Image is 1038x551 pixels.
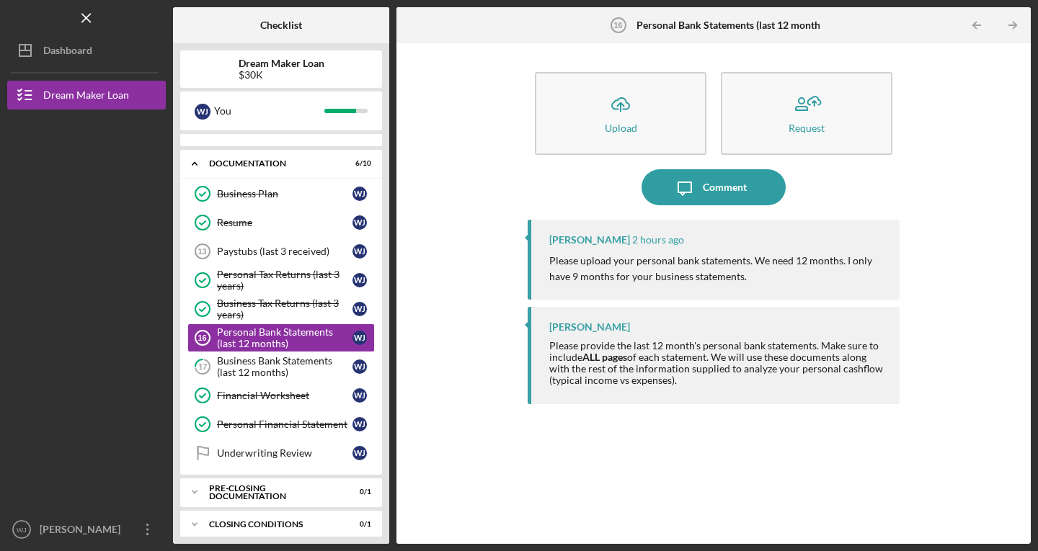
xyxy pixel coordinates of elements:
[187,266,375,295] a: Personal Tax Returns (last 3 years)WJ
[187,110,375,139] a: Business Licensing & PermitsWJ
[36,515,130,547] div: [PERSON_NAME]
[195,104,210,120] div: W J
[187,323,375,352] a: 16Personal Bank Statements (last 12 months)WJ
[209,159,335,168] div: Documentation
[549,234,630,246] div: [PERSON_NAME]
[209,520,335,529] div: Closing Conditions
[582,351,600,363] strong: ALL
[549,253,885,285] p: Please upload your personal bank statements. We need 12 months. I only have 9 months for your bus...
[217,246,352,257] div: Paystubs (last 3 received)
[217,390,352,401] div: Financial Worksheet
[345,488,371,496] div: 0 / 1
[187,179,375,208] a: Business PlanWJ
[217,217,352,228] div: Resume
[352,359,367,374] div: W J
[187,352,375,381] a: 17Business Bank Statements (last 12 months)WJ
[217,418,352,430] div: Personal Financial Statement
[239,58,324,69] b: Dream Maker Loan
[214,99,324,123] div: You
[789,122,825,133] div: Request
[352,302,367,316] div: W J
[345,159,371,168] div: 6 / 10
[352,187,367,201] div: W J
[43,36,92,68] div: Dashboard
[217,269,352,292] div: Personal Tax Returns (last 3 years)
[721,72,892,155] button: Request
[43,81,129,113] div: Dream Maker Loan
[352,446,367,460] div: W J
[217,297,352,321] div: Business Tax Returns (last 3 years)
[605,122,637,133] div: Upload
[7,36,166,65] button: Dashboard
[602,351,627,363] strong: pages
[632,234,684,246] time: 2025-08-15 19:53
[17,526,27,534] text: WJ
[549,340,885,386] div: Please provide the last 12 month's personal bank statements. Make sure to include of each stateme...
[549,321,630,333] div: [PERSON_NAME]
[187,208,375,237] a: ResumeWJ
[352,244,367,259] div: W J
[352,388,367,403] div: W J
[535,72,706,155] button: Upload
[209,484,335,501] div: Pre-Closing Documentation
[642,169,786,205] button: Comment
[217,326,352,349] div: Personal Bank Statements (last 12 months)
[345,520,371,529] div: 0 / 1
[239,69,324,81] div: $30K
[187,237,375,266] a: 13Paystubs (last 3 received)WJ
[703,169,747,205] div: Comment
[7,81,166,109] button: Dream Maker Loan
[352,417,367,431] div: W J
[187,439,375,467] a: Underwriting ReviewWJ
[198,247,206,256] tspan: 13
[260,19,302,31] b: Checklist
[352,215,367,230] div: W J
[198,362,208,372] tspan: 17
[636,19,828,31] b: Personal Bank Statements (last 12 months)
[217,447,352,459] div: Underwriting Review
[217,188,352,200] div: Business Plan
[7,515,166,544] button: WJ[PERSON_NAME]
[187,295,375,323] a: Business Tax Returns (last 3 years)WJ
[187,381,375,410] a: Financial WorksheetWJ
[198,333,206,342] tspan: 16
[352,331,367,345] div: W J
[613,21,622,30] tspan: 16
[217,355,352,378] div: Business Bank Statements (last 12 months)
[352,273,367,287] div: W J
[187,410,375,439] a: Personal Financial StatementWJ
